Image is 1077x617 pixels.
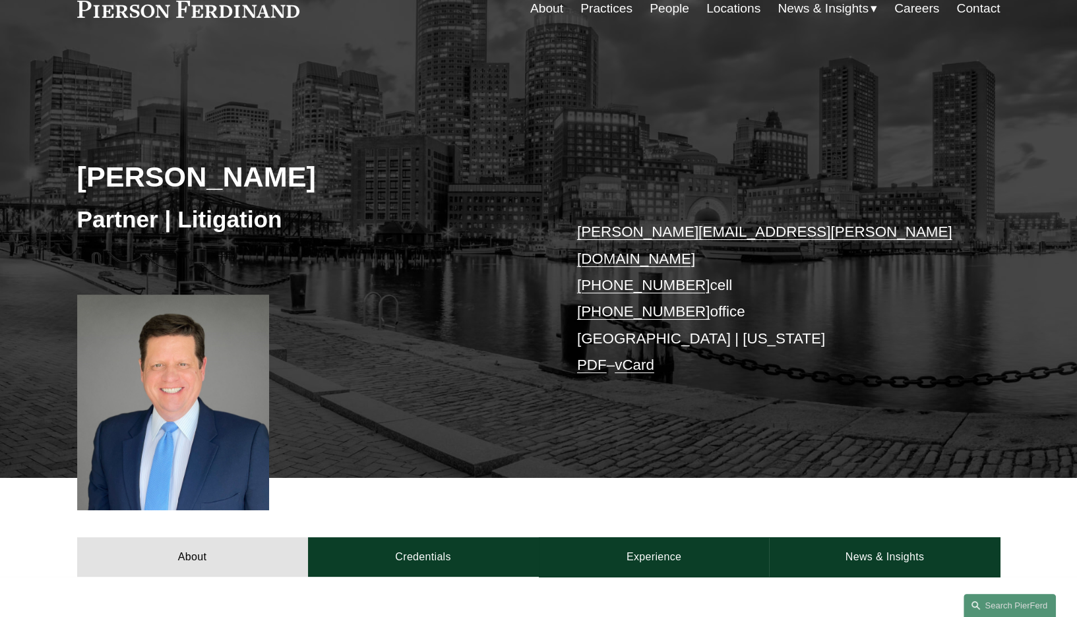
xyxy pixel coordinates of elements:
a: Credentials [308,537,539,577]
a: Experience [539,537,770,577]
a: PDF [577,357,607,373]
p: cell office [GEOGRAPHIC_DATA] | [US_STATE] – [577,219,962,378]
h2: [PERSON_NAME] [77,160,539,194]
a: News & Insights [769,537,1000,577]
a: vCard [615,357,654,373]
h3: Partner | Litigation [77,205,539,234]
a: [PERSON_NAME][EMAIL_ADDRESS][PERSON_NAME][DOMAIN_NAME] [577,223,952,266]
a: Search this site [964,594,1056,617]
a: About [77,537,308,577]
a: [PHONE_NUMBER] [577,303,710,320]
a: [PHONE_NUMBER] [577,277,710,293]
